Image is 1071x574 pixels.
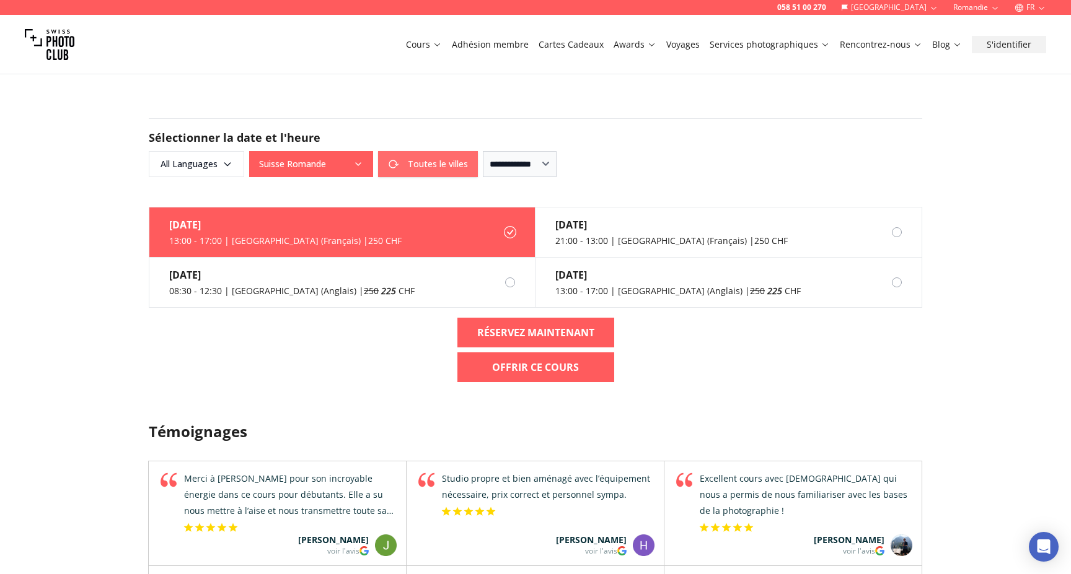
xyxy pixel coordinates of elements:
[767,285,782,297] em: 225
[932,38,962,51] a: Blog
[169,285,415,297] div: 08:30 - 12:30 | [GEOGRAPHIC_DATA] (Anglais) | CHF
[149,129,922,146] h2: Sélectionner la date et l'heure
[666,38,700,51] a: Voyages
[457,318,614,347] a: RÉSERVEZ MAINTENANT
[710,38,830,51] a: Services photographiques
[555,285,801,297] div: 13:00 - 17:00 | [GEOGRAPHIC_DATA] (Anglais) | CHF
[614,38,656,51] a: Awards
[249,151,373,177] button: Suisse Romande
[492,360,579,375] b: Offrir ce cours
[705,36,835,53] button: Services photographiques
[149,151,244,177] button: All Languages
[452,38,529,51] a: Adhésion membre
[378,151,478,177] button: Toutes le villes
[661,36,705,53] button: Voyages
[447,36,534,53] button: Adhésion membre
[406,38,442,51] a: Cours
[750,285,765,297] span: 250
[477,325,594,340] b: RÉSERVEZ MAINTENANT
[555,267,801,282] div: [DATE]
[539,38,604,51] a: Cartes Cadeaux
[151,153,242,175] span: All Languages
[555,235,788,247] div: 21:00 - 13:00 | [GEOGRAPHIC_DATA] (Français) | 250 CHF
[972,36,1046,53] button: S'identifier
[777,2,826,12] a: 058 51 00 270
[364,285,379,297] span: 250
[401,36,447,53] button: Cours
[835,36,927,53] button: Rencontrez-nous
[927,36,967,53] button: Blog
[1029,532,1059,562] div: Open Intercom Messenger
[169,217,402,232] div: [DATE]
[840,38,922,51] a: Rencontrez-nous
[534,36,609,53] button: Cartes Cadeaux
[25,20,74,69] img: Swiss photo club
[149,422,922,441] h3: Témoignages
[381,285,396,297] em: 225
[169,235,402,247] div: 13:00 - 17:00 | [GEOGRAPHIC_DATA] (Français) | 250 CHF
[457,352,614,382] a: Offrir ce cours
[555,217,788,232] div: [DATE]
[169,267,415,282] div: [DATE]
[609,36,661,53] button: Awards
